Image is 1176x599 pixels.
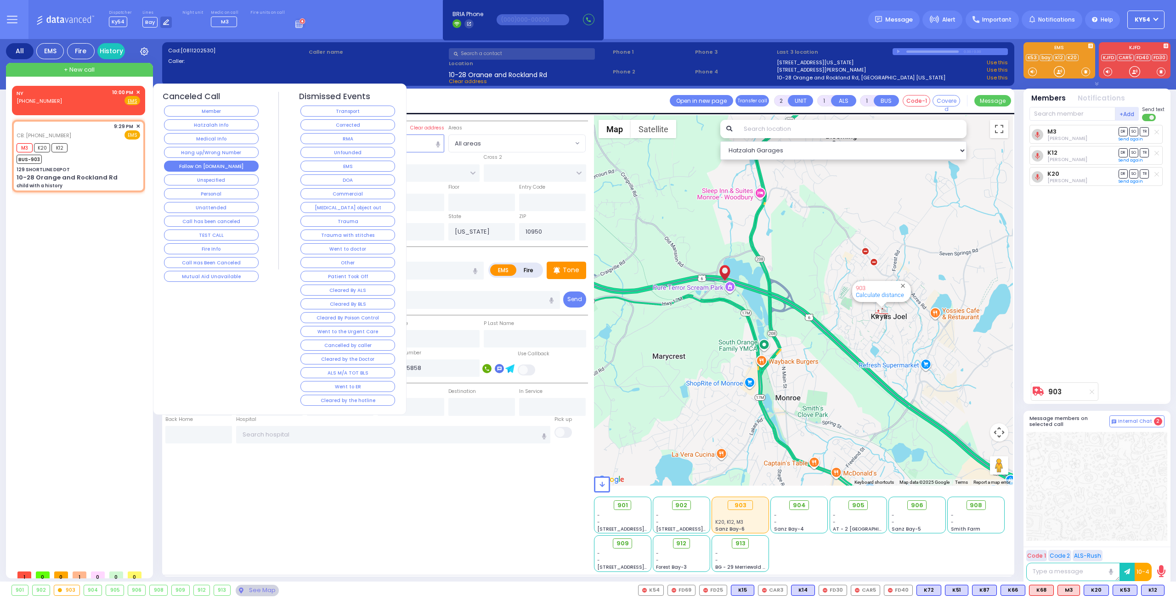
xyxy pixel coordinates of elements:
button: Drag Pegman onto the map to open Street View [990,456,1008,475]
span: 0 [128,571,141,578]
span: - [597,519,600,526]
span: ✕ [136,123,140,130]
div: BLS [1141,585,1165,596]
div: K72 [916,585,941,596]
label: Clear address [410,124,444,132]
button: Call Has Been Canceled [164,257,259,268]
button: Medical Info [164,133,259,144]
span: Chananya Indig [1047,135,1087,142]
button: Unfounded [300,147,395,158]
img: Logo [36,14,97,25]
span: TR [1140,148,1149,157]
label: Caller name [309,48,446,56]
span: Send text [1142,106,1165,113]
label: Areas [448,124,462,132]
h5: Message members on selected call [1029,415,1109,427]
span: M3 [17,143,33,152]
button: [MEDICAL_DATA] object out [300,202,395,213]
span: 1 [73,571,86,578]
img: red-radio-icon.svg [888,588,893,593]
a: Send again [1119,136,1143,142]
a: Use this [987,66,1008,74]
div: K14 [791,585,815,596]
div: BLS [916,585,941,596]
span: [0811202530] [181,47,215,54]
a: CAR5 [1117,54,1134,61]
button: UNIT [788,95,813,106]
label: ZIP [519,213,526,220]
div: K54 [638,585,664,596]
a: KJFD [1101,54,1116,61]
input: Search hospital [236,426,551,443]
div: 903 [875,307,888,319]
div: K51 [945,585,968,596]
button: Code 1 [1026,550,1047,561]
span: DR [1119,169,1128,178]
button: Follow On [DOMAIN_NAME] [164,161,259,172]
span: TR [1140,169,1149,178]
button: Close [899,281,907,290]
label: EMS [1023,45,1095,52]
span: - [951,512,954,519]
span: 913 [735,539,746,548]
span: Internal Chat [1118,418,1152,425]
div: 904 [84,585,102,595]
span: SO [1129,169,1138,178]
div: BLS [731,585,754,596]
a: Use this [987,59,1008,67]
input: Search location [738,120,967,138]
span: 10-28 Orange and Rockland Rd [449,70,547,78]
span: Clear address [449,78,487,85]
span: Bay [142,17,158,28]
span: K20, K12, M3 [715,519,743,526]
label: Pick up [554,416,572,423]
span: M3 [221,18,229,25]
input: Search a contact [449,48,595,60]
span: K20 [34,143,50,152]
button: Members [1031,93,1066,104]
div: 129 SHORTLINE DEPOT [17,166,70,173]
label: Back Home [165,416,193,423]
button: Cleared by the Doctor [300,353,395,364]
a: Send again [1119,179,1143,184]
button: Unattended [164,202,259,213]
span: - [656,512,659,519]
a: FD30 [1152,54,1167,61]
a: bay [1040,54,1052,61]
button: Cleared by the hotline [300,395,395,406]
span: BRIA Phone [452,10,483,18]
button: Corrected [300,119,395,130]
span: [PHONE_NUMBER] [17,97,62,105]
button: ALS-Rush [1073,550,1102,561]
img: message.svg [875,16,882,23]
span: All areas [449,135,573,151]
span: EMS [124,130,140,140]
img: red-radio-icon.svg [672,588,676,593]
button: RMA [300,133,395,144]
button: Internal Chat 2 [1109,415,1165,427]
a: K20 [1066,54,1079,61]
a: [STREET_ADDRESS][US_STATE] [777,59,854,67]
button: BUS [874,95,899,106]
div: 913 [214,585,230,595]
button: Hatzalah Info [164,119,259,130]
div: K20 [1084,585,1109,596]
button: Transfer call [735,95,769,106]
div: CAR3 [758,585,787,596]
span: Phone 4 [695,68,774,76]
span: K12 [51,143,68,152]
div: 901 [12,585,28,595]
span: - [715,557,718,564]
div: BLS [945,585,968,596]
span: AT - 2 [GEOGRAPHIC_DATA] [833,526,901,532]
button: Went to ER [300,381,395,392]
span: Notifications [1038,16,1075,24]
div: FD69 [667,585,695,596]
span: Sanz Bay-4 [774,526,804,532]
label: Destination [448,388,476,395]
img: red-radio-icon.svg [642,588,647,593]
a: FD40 [1135,54,1151,61]
span: 0 [54,571,68,578]
span: 912 [676,539,686,548]
label: Floor [448,184,459,191]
